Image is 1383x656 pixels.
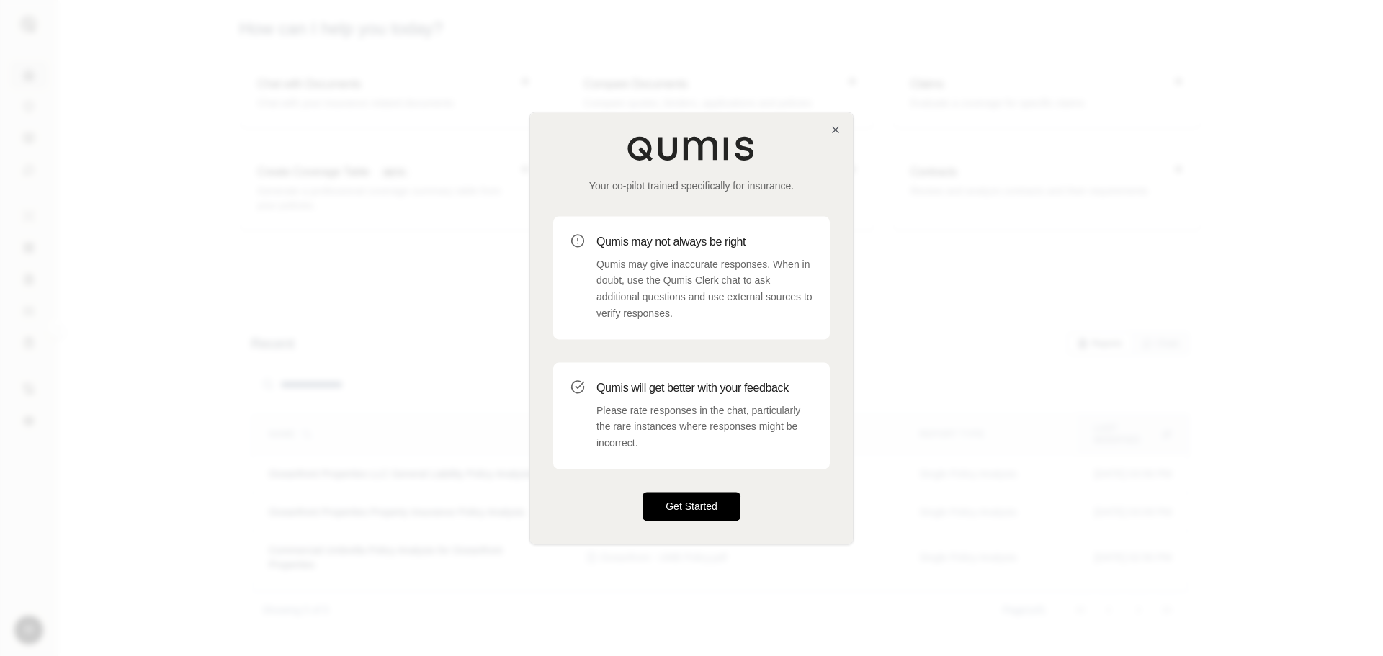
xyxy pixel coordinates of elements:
p: Your co-pilot trained specifically for insurance. [553,179,830,193]
p: Qumis may give inaccurate responses. When in doubt, use the Qumis Clerk chat to ask additional qu... [596,256,813,322]
h3: Qumis will get better with your feedback [596,379,813,397]
button: Get Started [643,492,740,521]
p: Please rate responses in the chat, particularly the rare instances where responses might be incor... [596,403,813,451]
img: Qumis Logo [627,135,756,161]
h3: Qumis may not always be right [596,233,813,251]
